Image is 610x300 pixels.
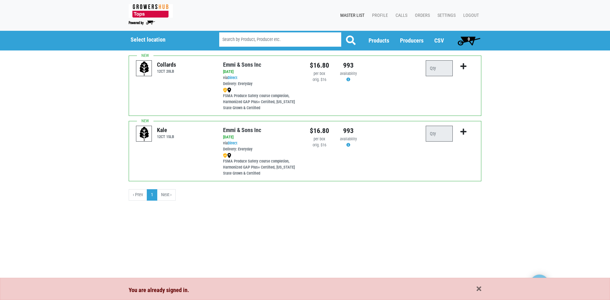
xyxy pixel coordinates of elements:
a: 1 [147,189,157,201]
a: Orders [410,10,432,22]
span: 0 [468,37,470,42]
div: Delivery: Everyday [223,81,300,87]
img: safety-e55c860ca8c00a9c171001a62a92dabd.png [223,153,227,158]
a: Profile [367,10,390,22]
div: FSMA Produce Safety course completion, Harmonized GAP Plus+ Certified, [US_STATE] State Grown & C... [223,87,300,111]
a: Direct [228,141,237,145]
a: CSV [434,37,444,44]
a: Direct [228,75,237,80]
input: Search by Product, Producer etc. [219,32,341,47]
img: 279edf242af8f9d49a69d9d2afa010fb.png [129,4,173,18]
div: 993 [339,60,358,70]
div: per box [310,136,329,142]
div: via [223,75,300,87]
a: Master List [335,10,367,22]
h5: Select location [131,36,203,43]
span: availability [340,71,357,76]
input: Qty [426,126,453,142]
div: $16.80 [310,126,329,136]
div: orig. $16 [310,77,329,83]
div: Delivery: Everyday [223,146,300,152]
nav: pager [129,189,481,201]
div: Kale [157,126,174,134]
div: via [223,140,300,152]
h6: 12CT 15LB [157,134,174,139]
div: Collards [157,60,176,69]
a: Calls [390,10,410,22]
a: Settings [432,10,458,22]
div: [DATE] [223,134,300,140]
a: Emmi & Sons Inc [223,61,261,68]
div: 993 [339,126,358,136]
img: map_marker-0e94453035b3232a4d21701695807de9.png [227,153,231,158]
div: [DATE] [223,69,300,75]
a: Emmi & Sons Inc [223,127,261,133]
span: availability [340,137,357,141]
div: per box [310,71,329,77]
div: You are already signed in. [129,286,481,295]
a: Producers [400,37,424,44]
a: Logout [458,10,481,22]
img: placeholder-variety-43d6402dacf2d531de610a020419775a.svg [136,61,152,77]
div: orig. $16 [310,142,329,148]
a: 0 [455,34,483,47]
img: map_marker-0e94453035b3232a4d21701695807de9.png [227,88,231,93]
img: safety-e55c860ca8c00a9c171001a62a92dabd.png [223,88,227,93]
div: FSMA Produce Safety course completion, Harmonized GAP Plus+ Certified, [US_STATE] State Grown & C... [223,152,300,177]
a: Products [369,37,389,44]
img: Powered by Big Wheelbarrow [129,21,155,25]
input: Qty [426,60,453,76]
h6: 12CT 20LB [157,69,176,74]
div: $16.80 [310,60,329,70]
img: placeholder-variety-43d6402dacf2d531de610a020419775a.svg [136,126,152,142]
